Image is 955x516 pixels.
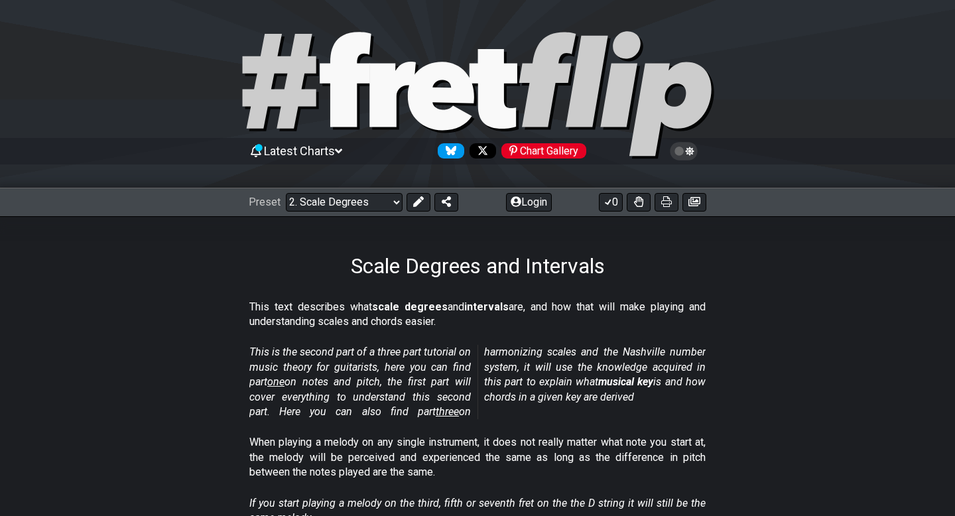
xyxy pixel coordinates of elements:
em: This is the second part of a three part tutorial on music theory for guitarists, here you can fin... [249,346,706,418]
span: Toggle light / dark theme [676,145,692,157]
span: Latest Charts [264,144,335,158]
button: Create image [682,193,706,212]
a: Follow #fretflip at Bluesky [432,143,464,159]
span: one [267,375,285,388]
button: Toggle Dexterity for all fretkits [627,193,651,212]
span: Preset [249,196,281,208]
span: three [436,405,459,418]
a: #fretflip at Pinterest [496,143,586,159]
select: Preset [286,193,403,212]
button: Share Preset [434,193,458,212]
strong: musical key [598,375,653,388]
a: Follow #fretflip at X [464,143,496,159]
h1: Scale Degrees and Intervals [351,253,605,279]
strong: intervals [464,300,509,313]
div: Chart Gallery [501,143,586,159]
button: 0 [599,193,623,212]
p: When playing a melody on any single instrument, it does not really matter what note you start at,... [249,435,706,480]
p: This text describes what and are, and how that will make playing and understanding scales and cho... [249,300,706,330]
strong: scale degrees [372,300,448,313]
button: Edit Preset [407,193,430,212]
button: Login [506,193,552,212]
button: Print [655,193,678,212]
